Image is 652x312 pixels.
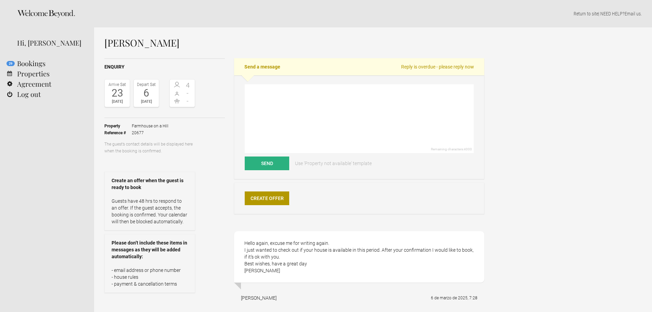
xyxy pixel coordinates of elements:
[106,88,128,98] div: 23
[132,123,168,129] span: Farmhouse on a Hill
[7,61,15,66] flynt-notification-badge: 29
[245,157,289,170] button: Send
[112,198,188,225] p: Guests have 48 hrs to respond to an offer. If the guest accepts, the booking is confirmed. Your c...
[625,11,641,16] a: Email us
[234,231,484,283] div: Hello again, excuse me for writing again. I just wanted to check out if your house is available i...
[106,98,128,105] div: [DATE]
[431,296,477,300] flynt-date-display: 6 de marzo de 2025, 7:28
[112,239,188,260] strong: Please don’t include these items in messages as they will be added automatically:
[104,123,132,129] strong: Property
[136,81,157,88] div: Depart Sat
[136,88,157,98] div: 6
[574,11,598,16] a: Return to site
[401,63,474,70] span: Reply is overdue - please reply now
[182,82,193,89] span: 4
[106,81,128,88] div: Arrive Sat
[241,295,277,301] div: [PERSON_NAME]
[104,141,195,154] p: The guest’s contact details will be displayed here when the booking is confirmed.
[132,129,168,136] span: 20677
[136,98,157,105] div: [DATE]
[245,191,289,205] a: Create Offer
[104,10,642,17] p: | NEED HELP? .
[112,177,188,191] strong: Create an offer when the guest is ready to book
[104,38,484,48] h1: [PERSON_NAME]
[182,98,193,104] span: -
[234,58,484,75] h2: Send a message
[17,38,84,48] div: Hi, [PERSON_NAME]
[290,157,376,170] a: Use 'Property not available' template
[112,267,188,287] p: - email address or phone number - house rules - payment & cancellation terms
[104,63,225,71] h2: Enquiry
[182,90,193,97] span: -
[104,129,132,136] strong: Reference #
